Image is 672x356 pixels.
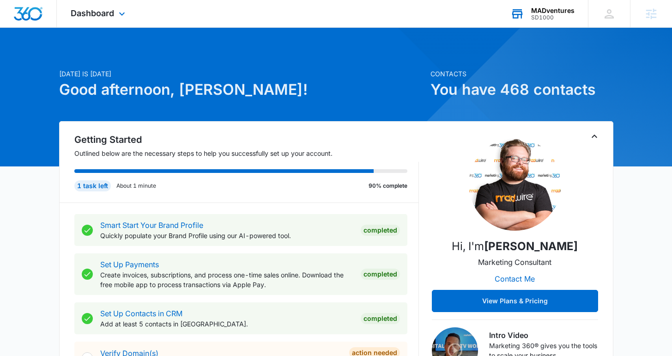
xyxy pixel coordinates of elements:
p: Add at least 5 contacts in [GEOGRAPHIC_DATA]. [100,319,353,329]
div: account id [531,14,575,21]
h3: Intro Video [489,330,598,341]
p: Marketing Consultant [478,257,551,268]
img: Tyler Peterson [469,138,561,231]
span: Dashboard [71,8,114,18]
div: Completed [361,313,400,324]
button: Toggle Collapse [589,131,600,142]
strong: [PERSON_NAME] [484,239,578,253]
button: View Plans & Pricing [432,290,598,312]
div: 1 task left [74,180,111,191]
a: Smart Start Your Brand Profile [100,221,203,230]
p: Quickly populate your Brand Profile using our AI-powered tool. [100,231,353,240]
a: Set Up Payments [100,260,159,269]
h2: Getting Started [74,133,419,147]
h1: You have 468 contacts [430,79,613,101]
p: Create invoices, subscriptions, and process one-time sales online. Download the free mobile app t... [100,270,353,289]
div: Completed [361,225,400,236]
div: account name [531,7,575,14]
h1: Good afternoon, [PERSON_NAME]! [59,79,425,101]
p: Outlined below are the necessary steps to help you successfully set up your account. [74,148,419,158]
a: Set Up Contacts in CRM [100,309,182,318]
button: Contact Me [485,268,544,290]
p: Contacts [430,69,613,79]
p: About 1 minute [116,182,156,190]
p: [DATE] is [DATE] [59,69,425,79]
div: Completed [361,269,400,280]
p: 90% complete [369,182,407,190]
p: Hi, I'm [452,238,578,255]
